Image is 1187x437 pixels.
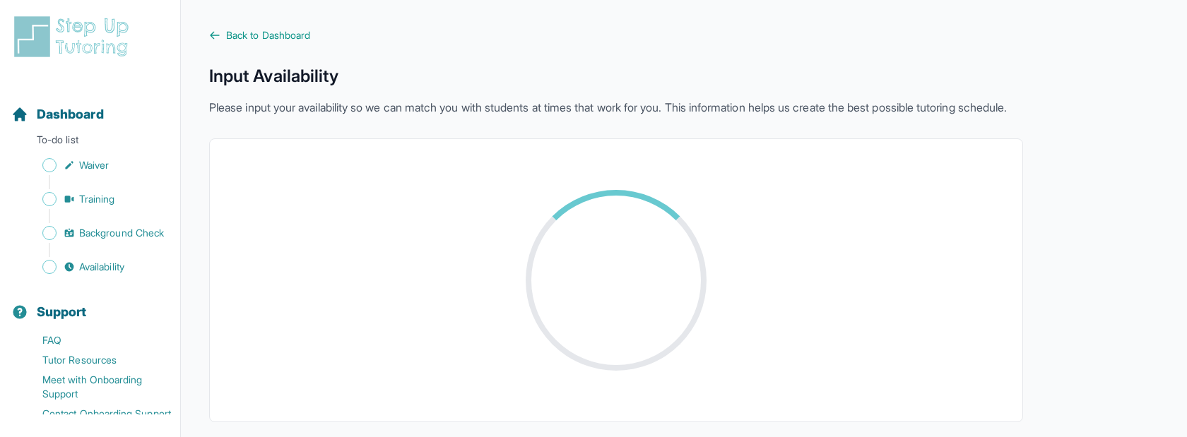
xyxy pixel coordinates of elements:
p: Please input your availability so we can match you with students at times that work for you. This... [209,99,1023,116]
a: Availability [11,257,180,277]
span: Background Check [79,226,164,240]
a: Dashboard [11,104,104,124]
span: Back to Dashboard [226,28,310,42]
a: Waiver [11,155,180,175]
button: Support [6,280,175,328]
span: Training [79,192,115,206]
span: Dashboard [37,104,104,124]
span: Support [37,302,87,322]
a: Tutor Resources [11,350,180,370]
a: Training [11,189,180,209]
h1: Input Availability [209,65,1023,88]
button: Dashboard [6,82,175,130]
a: Back to Dashboard [209,28,1023,42]
a: Meet with Onboarding Support [11,370,180,404]
p: To-do list [6,133,175,152]
img: logo [11,14,137,59]
a: Background Check [11,223,180,243]
a: FAQ [11,330,180,350]
span: Waiver [79,158,109,172]
a: Contact Onboarding Support [11,404,180,424]
span: Availability [79,260,124,274]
